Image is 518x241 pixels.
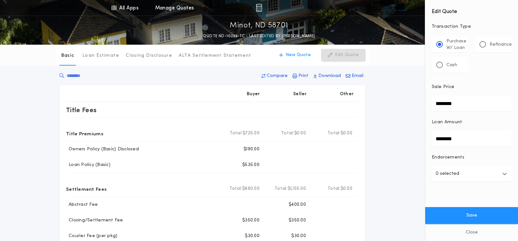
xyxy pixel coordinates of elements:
[490,41,512,48] p: Refinance
[247,91,260,98] p: Buyer
[340,91,354,98] p: Other
[432,84,454,90] p: Sale Price
[66,184,107,194] p: Settlement Fees
[321,49,365,61] button: Edit Quote
[259,70,290,82] button: Compare
[242,162,259,168] p: $535.00
[61,53,74,59] p: Basic
[432,119,462,126] p: Loan Amount
[344,70,365,82] button: Email
[245,233,259,239] p: $30.00
[446,62,457,68] p: Cash
[425,207,518,224] button: Save
[243,146,259,153] p: $190.00
[273,49,317,61] button: New Quote
[242,217,259,224] p: $350.00
[311,70,343,82] button: Download
[432,4,511,16] h4: Edit Quote
[179,53,251,59] p: ALTA Settlement Statement
[291,70,310,82] button: Print
[318,73,341,79] p: Download
[256,4,262,12] img: img
[267,73,288,79] p: Compare
[298,73,309,79] p: Print
[286,52,311,58] p: New Quote
[242,130,259,137] span: $725.00
[341,186,352,192] span: $0.00
[327,186,341,192] b: Total:
[432,154,511,161] p: Endorsements
[446,38,466,51] p: Purchase W/ Loan
[66,162,110,168] p: Loan Policy (Basic)
[66,128,103,139] p: Title Premiums
[432,96,511,111] input: Sale Price
[327,130,341,137] b: Total:
[432,166,511,182] button: 0 selected
[275,186,288,192] b: Total:
[203,33,315,39] p: QUOTE ND-10233-TC - LAST EDITED BY [PERSON_NAME]
[432,131,511,146] input: Loan Amount
[230,130,243,137] b: Total:
[126,53,172,59] p: Closing Disclosure
[293,91,307,98] p: Seller
[66,105,97,115] p: Title Fees
[425,224,518,241] button: Close
[352,73,363,79] p: Email
[66,202,98,208] p: Abstract Fee
[288,186,306,192] span: $1,155.00
[242,186,259,192] span: $880.00
[289,217,306,224] p: $350.00
[341,130,352,137] span: $0.00
[335,52,359,58] p: Edit Quote
[291,233,306,239] p: $30.00
[66,146,139,153] p: Owners Policy (Basic) Disclosed
[381,5,406,11] img: vs-icon
[229,186,242,192] b: Total:
[294,130,306,137] span: $0.00
[436,170,459,178] p: 0 selected
[432,23,511,30] p: Transaction Type
[66,233,117,239] p: Courier Fee (per pkg)
[281,130,294,137] b: Total:
[289,202,306,208] p: $400.00
[230,21,288,31] p: Minot, ND 58701
[66,217,123,224] p: Closing/Settlement Fee
[82,53,119,59] p: Loan Estimate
